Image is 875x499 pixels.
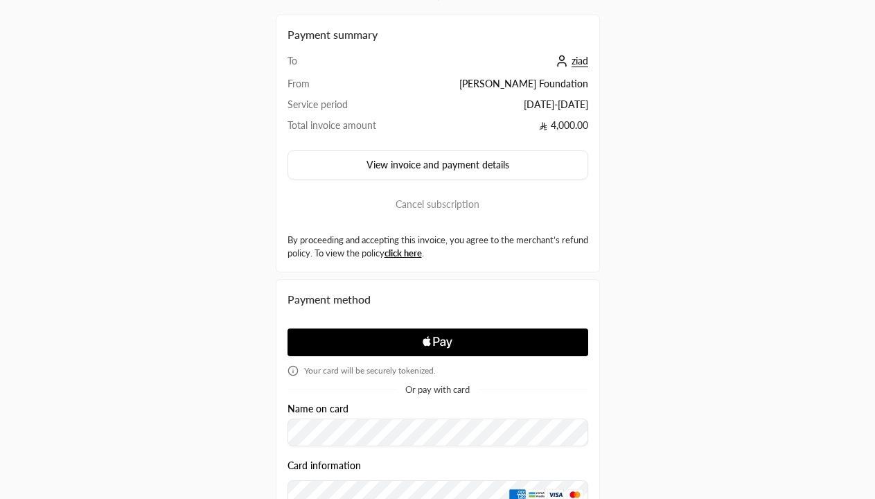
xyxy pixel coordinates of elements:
[288,234,588,261] label: By proceeding and accepting this invoice, you agree to the merchant’s refund policy. To view the ...
[409,77,587,98] td: [PERSON_NAME] Foundation
[288,403,348,414] label: Name on card
[572,55,588,67] span: ziad
[552,55,588,67] a: ziad
[288,77,410,98] td: From
[288,119,410,139] td: Total invoice amount
[288,54,410,77] td: To
[288,150,588,180] button: View invoice and payment details
[288,291,588,308] div: Payment method
[409,119,587,139] td: 4,000.00
[288,403,588,447] div: Name on card
[409,98,587,119] td: [DATE] - [DATE]
[288,191,588,218] button: Cancel subscription
[288,460,361,471] legend: Card information
[288,98,410,119] td: Service period
[405,385,470,394] span: Or pay with card
[288,26,588,43] h2: Payment summary
[304,365,436,376] span: Your card will be securely tokenized.
[385,247,422,259] a: click here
